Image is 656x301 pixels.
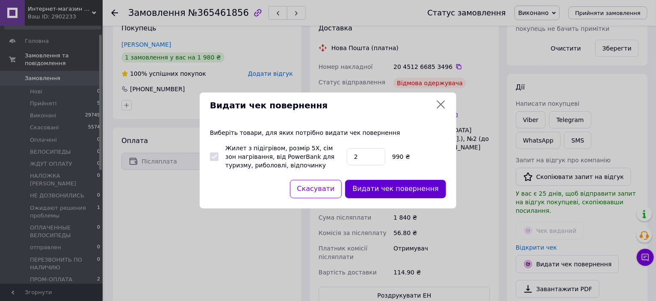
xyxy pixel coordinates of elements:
[210,99,432,112] span: Видати чек повернення
[345,180,446,198] button: Видати чек повернення
[210,128,446,137] p: Виберіть товари, для яких потрібно видати чек повернення
[290,180,342,198] button: Скасувати
[225,145,334,169] label: Жилет з підігрівом, розмір 5Х, сім зон нагрівання, від PowerBank для туризму, риболовлі, відпочинку
[389,152,449,161] div: 990 ₴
